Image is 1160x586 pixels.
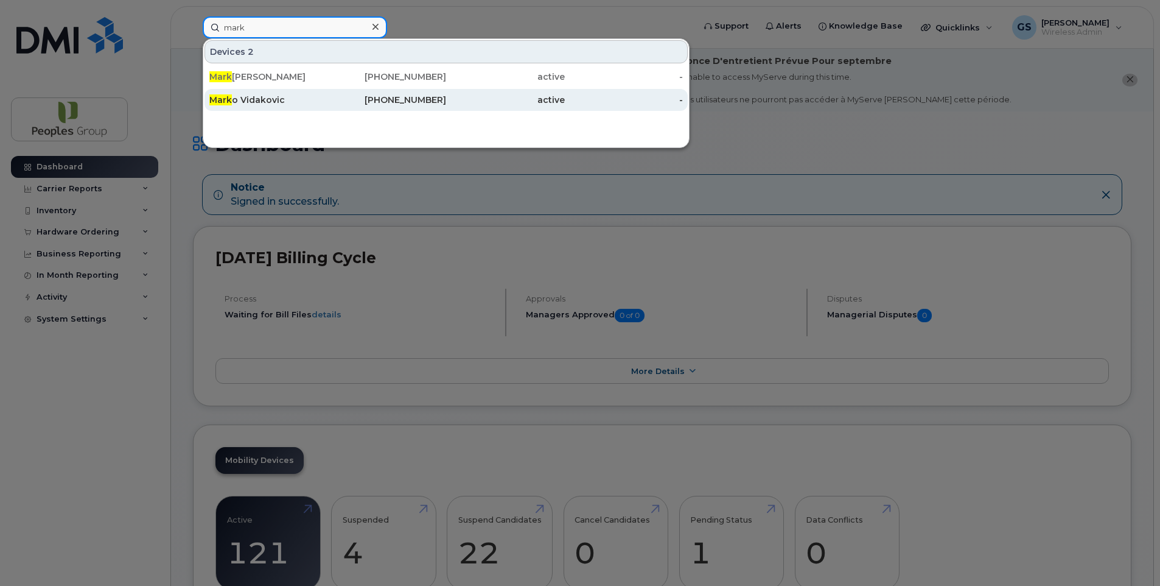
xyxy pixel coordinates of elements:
[565,71,683,83] div: -
[446,94,565,106] div: active
[209,94,328,106] div: o Vidakovic
[209,71,232,82] span: Mark
[248,46,254,58] span: 2
[209,71,328,83] div: [PERSON_NAME]
[209,94,232,105] span: Mark
[204,66,688,88] a: Mark[PERSON_NAME][PHONE_NUMBER]active-
[328,71,447,83] div: [PHONE_NUMBER]
[565,94,683,106] div: -
[204,40,688,63] div: Devices
[328,94,447,106] div: [PHONE_NUMBER]
[446,71,565,83] div: active
[204,89,688,111] a: Marko Vidakovic[PHONE_NUMBER]active-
